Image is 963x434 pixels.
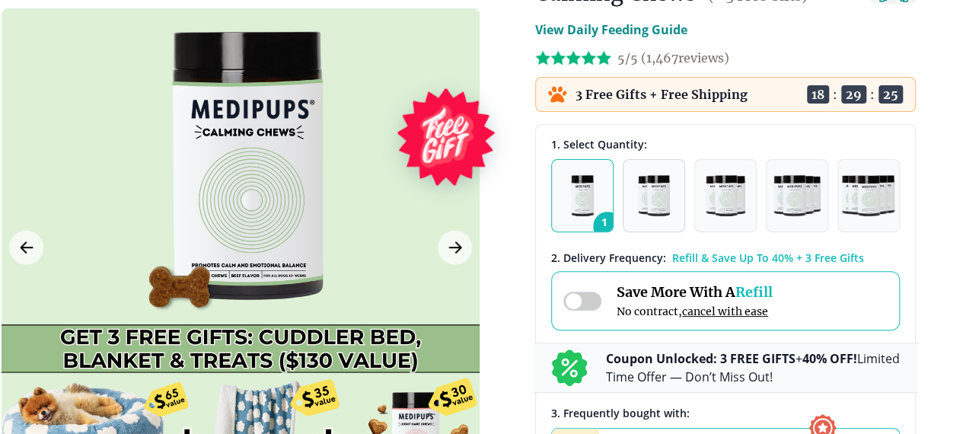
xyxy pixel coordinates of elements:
img: Pack of 3 - Natural Dog Supplements [706,175,745,216]
img: Pack of 5 - Natural Dog Supplements [841,175,896,216]
button: Previous Image [9,231,43,265]
p: + Limited Time Offer — Don’t Miss Out! [606,349,900,386]
span: 1 [593,212,622,241]
img: Pack of 4 - Natural Dog Supplements [773,175,820,216]
span: cancel with ease [682,305,768,318]
span: Refill [735,283,773,301]
span: 25 [878,85,903,104]
span: : [870,87,875,102]
span: Refill & Save Up To 40% + 3 Free Gifts [672,251,864,265]
p: View Daily Feeding Guide [535,21,687,39]
span: Save More With A [617,283,773,301]
button: Next Image [438,231,472,265]
img: Pack of 2 - Natural Dog Supplements [638,175,670,216]
div: 1. Select Quantity: [551,137,900,152]
span: 18 [807,85,829,104]
span: : [833,87,837,102]
b: Coupon Unlocked: 3 FREE GIFTS [606,350,796,367]
button: 1 [551,159,614,232]
span: 3 . Frequently bought with: [551,406,690,420]
span: 5/5 ( 1,467 reviews) [617,50,729,65]
span: 2 . Delivery Frequency: [551,251,666,265]
img: Pack of 1 - Natural Dog Supplements [571,175,595,216]
b: 40% OFF! [802,350,857,367]
p: 3 Free Gifts + Free Shipping [576,87,748,102]
span: 29 [841,85,866,104]
span: No contract, [617,305,773,318]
